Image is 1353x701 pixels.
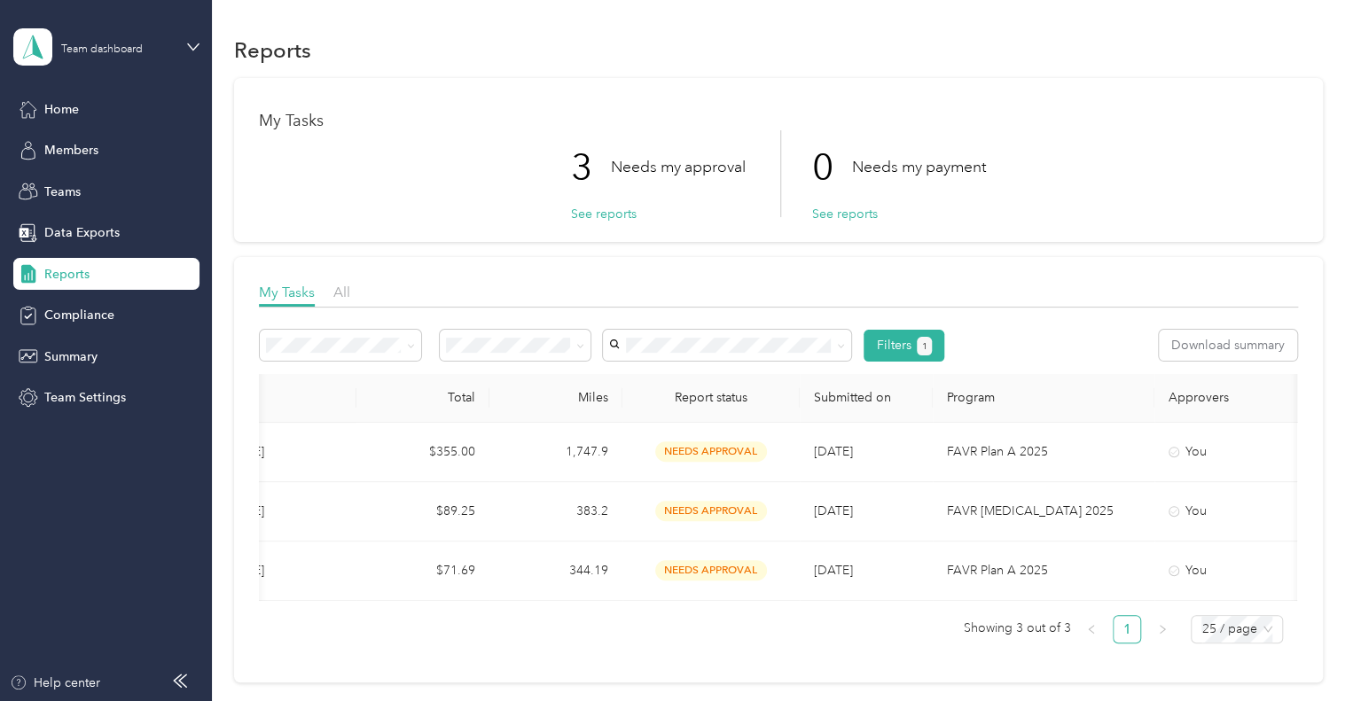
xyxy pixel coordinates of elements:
div: You [1169,442,1318,462]
h1: My Tasks [259,112,1298,130]
td: $71.69 [356,541,489,601]
div: Total [371,390,475,405]
p: FAVR Plan A 2025 [947,442,1140,462]
iframe: Everlance-gr Chat Button Frame [1254,602,1353,701]
p: FAVR Plan A 2025 [947,561,1140,580]
button: See reports [571,205,637,223]
span: [DATE] [814,563,853,578]
p: FAVR [MEDICAL_DATA] 2025 [947,502,1140,521]
td: $89.25 [356,482,489,541]
div: Team dashboard [61,44,143,55]
span: needs approval [655,501,767,521]
button: left [1077,615,1106,643]
span: Home [44,100,79,119]
button: 1 [917,337,932,355]
td: 1,747.9 [489,423,622,482]
td: 344.19 [489,541,622,601]
th: Submitted on [800,374,933,423]
li: Next Page [1148,615,1177,643]
span: All [333,284,350,300]
th: Approvers [1154,374,1332,423]
span: Data Exports [44,223,120,242]
a: 1 [1114,616,1140,643]
span: Team Settings [44,388,126,407]
span: right [1157,624,1168,635]
p: [DATE] - [DATE] [176,442,342,462]
button: right [1148,615,1177,643]
span: Report status [637,390,786,405]
button: Filters1 [864,330,944,362]
span: My Tasks [259,284,315,300]
h1: Reports [234,41,311,59]
p: Needs my approval [611,156,746,178]
td: 383.2 [489,482,622,541]
button: Download summary [1159,330,1297,361]
span: Summary [44,347,98,366]
span: Teams [44,183,81,201]
td: FAVR Plan A 2025 [933,423,1154,482]
span: 25 / page [1201,616,1272,643]
li: Previous Page [1077,615,1106,643]
button: Help center [10,674,100,692]
span: [DATE] [814,444,853,459]
span: left [1086,624,1097,635]
span: needs approval [655,441,767,462]
span: Reports [44,265,90,284]
div: Page Size [1191,615,1283,643]
span: Members [44,141,98,160]
span: Showing 3 out of 3 [963,615,1070,642]
div: Miles [504,390,608,405]
li: 1 [1113,615,1141,643]
span: needs approval [655,560,767,580]
th: Program [933,374,1154,423]
span: 1 [922,339,927,354]
td: $355.00 [356,423,489,482]
td: FAVR Plan A 2025 [933,541,1154,601]
button: See reports [812,205,878,223]
p: [DATE] - [DATE] [176,561,342,580]
p: [DATE] - [DATE] [176,502,342,521]
p: Needs my payment [852,156,986,178]
div: You [1169,502,1318,521]
p: 3 [571,130,611,205]
span: Compliance [44,306,114,324]
th: Report name [161,374,356,423]
p: 0 [812,130,852,205]
td: FAVR Plan B 2025 [933,482,1154,541]
div: You [1169,561,1318,580]
span: [DATE] [814,503,853,518]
